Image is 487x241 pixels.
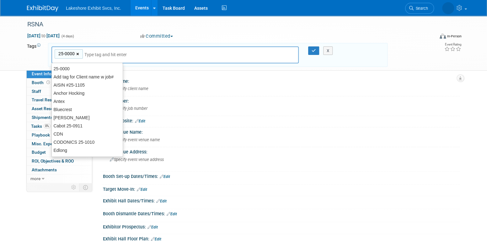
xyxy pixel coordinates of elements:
[156,199,167,203] a: Edit
[32,80,51,85] span: Booth
[32,167,57,172] span: Attachments
[440,34,446,39] img: Format-Inperson.png
[32,106,69,111] span: Asset Reservations
[442,2,454,14] img: MICHELLE MOYA
[32,150,46,155] span: Budget
[27,166,92,174] a: Attachments
[137,187,147,192] a: Edit
[32,89,41,94] span: Staff
[52,130,123,138] div: CDN
[32,97,70,102] span: Travel Reservations
[25,19,425,30] div: RSNA
[147,225,158,229] a: Edit
[57,51,75,57] span: 25-0000
[61,34,74,38] span: (4 days)
[103,116,460,124] div: Event Website:
[31,124,51,129] span: Tasks
[52,97,123,105] div: Antex
[110,137,160,142] span: Specify event venue name
[45,80,51,85] span: Booth not reserved yet
[447,34,462,39] div: In-Person
[110,106,147,111] span: Specify job number
[52,114,123,122] div: [PERSON_NAME]
[52,81,123,89] div: AISIN #25-1105
[103,185,460,193] div: Target Move-In:
[103,172,460,180] div: Booth Set-up Dates/Times:
[40,33,46,38] span: to
[405,3,434,14] a: Search
[160,174,170,179] a: Edit
[27,131,92,139] a: Playbook
[52,146,123,154] div: Edlong
[32,132,50,137] span: Playbook
[397,33,462,42] div: Event Format
[135,119,145,123] a: Edit
[27,87,92,96] a: Staff
[27,70,92,78] a: Event Information
[76,51,80,58] a: ×
[414,6,428,11] span: Search
[52,65,123,73] div: 25-0000
[32,71,67,76] span: Event Information
[30,176,40,181] span: more
[27,122,92,131] a: Tasks0%
[103,147,460,155] div: Event Venue Address:
[32,115,53,120] span: Shipments
[68,183,79,191] td: Personalize Event Tab Strip
[103,127,460,135] div: Event Venue Name:
[66,6,121,11] span: Lakeshore Exhibit Svcs, Inc.
[444,43,461,46] div: Event Rating
[27,140,92,148] a: Misc. Expenses & Credits
[52,122,123,130] div: Cabot 25-0911
[27,174,92,183] a: more
[103,196,460,204] div: Exhibit Hall Dates/Times:
[27,113,92,122] a: Shipments
[138,33,175,40] button: Committed
[110,86,148,91] span: Specify client name
[52,89,123,97] div: Anchor Hocking
[52,138,123,146] div: CODONICS 25-1010
[27,148,92,157] a: Budget
[103,77,460,84] div: Client Name:
[27,78,92,87] a: Booth
[79,183,92,191] td: Toggle Event Tabs
[27,157,92,165] a: ROI, Objectives & ROO
[110,157,164,162] span: Specify event venue address
[52,154,123,163] div: ESG
[27,43,42,67] td: Tags
[323,46,333,55] button: X
[32,141,81,146] span: Misc. Expenses & Credits
[52,105,123,114] div: Bluecrest
[27,5,58,12] img: ExhibitDay
[52,73,123,81] div: Add tag for Client name w job#
[32,158,74,163] span: ROI, Objectives & ROO
[167,212,177,216] a: Edit
[103,96,460,104] div: Job Number:
[27,96,92,104] a: Travel Reservations
[44,124,51,128] span: 0%
[103,222,460,230] div: Exhibitor Prospectus:
[27,104,92,113] a: Asset Reservations
[103,209,460,217] div: Booth Dismantle Dates/Times:
[84,51,172,58] input: Type tag and hit enter
[27,33,60,39] span: [DATE] [DATE]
